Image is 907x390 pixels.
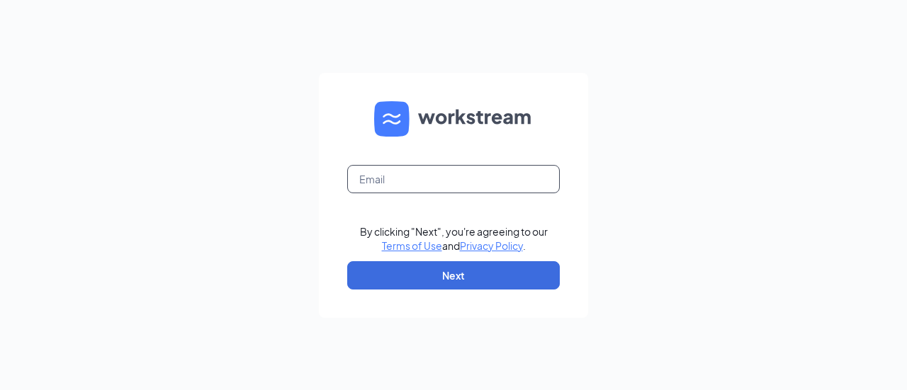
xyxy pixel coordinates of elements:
[382,239,442,252] a: Terms of Use
[460,239,523,252] a: Privacy Policy
[347,165,560,193] input: Email
[360,224,548,253] div: By clicking "Next", you're agreeing to our and .
[347,261,560,289] button: Next
[374,101,533,137] img: WS logo and Workstream text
